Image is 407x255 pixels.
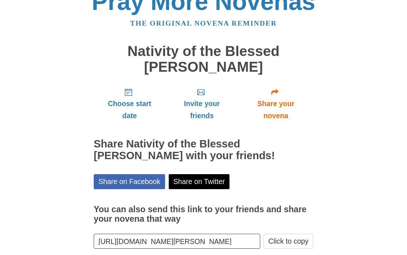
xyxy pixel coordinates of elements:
a: Share on Facebook [94,174,165,189]
span: Choose start date [101,98,158,122]
span: Share your novena [246,98,306,122]
a: Invite your friends [165,82,238,125]
a: Choose start date [94,82,165,125]
h2: Share Nativity of the Blessed [PERSON_NAME] with your friends! [94,138,313,162]
h3: You can also send this link to your friends and share your novena that way [94,205,313,224]
a: Share on Twitter [169,174,230,189]
a: The original novena reminder [130,19,277,27]
h1: Nativity of the Blessed [PERSON_NAME] [94,44,313,75]
button: Click to copy [264,234,313,249]
a: Share your novena [238,82,313,125]
span: Invite your friends [173,98,231,122]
